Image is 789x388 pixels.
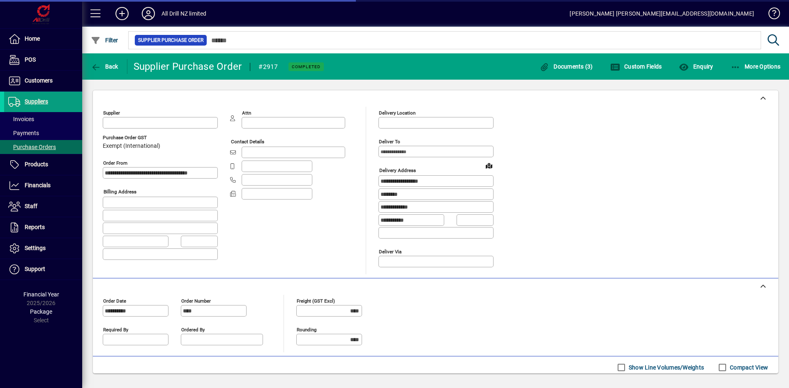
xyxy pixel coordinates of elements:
[25,182,51,188] span: Financials
[135,6,161,21] button: Profile
[379,110,415,116] mat-label: Delivery Location
[103,326,128,332] mat-label: Required by
[25,266,45,272] span: Support
[25,77,53,84] span: Customers
[608,59,664,74] button: Custom Fields
[103,160,127,166] mat-label: Order from
[762,2,779,28] a: Knowledge Base
[677,59,715,74] button: Enquiry
[729,59,783,74] button: More Options
[25,161,48,168] span: Products
[25,245,46,251] span: Settings
[679,63,713,70] span: Enquiry
[538,59,595,74] button: Documents (3)
[4,154,82,175] a: Products
[89,33,120,48] button: Filter
[4,112,82,126] a: Invoices
[4,196,82,217] a: Staff
[4,259,82,280] a: Support
[482,159,496,172] a: View on map
[731,63,781,70] span: More Options
[540,63,593,70] span: Documents (3)
[379,248,401,254] mat-label: Deliver via
[103,298,126,303] mat-label: Order date
[25,203,37,209] span: Staff
[91,63,118,70] span: Back
[25,56,36,63] span: POS
[292,64,321,69] span: Completed
[25,224,45,230] span: Reports
[297,298,335,303] mat-label: Freight (GST excl)
[103,143,160,149] span: Exempt (International)
[138,36,203,44] span: Supplier Purchase Order
[161,7,207,20] div: All Drill NZ limited
[242,110,251,116] mat-label: Attn
[8,144,56,150] span: Purchase Orders
[8,116,34,122] span: Invoices
[4,29,82,49] a: Home
[570,7,754,20] div: [PERSON_NAME] [PERSON_NAME][EMAIL_ADDRESS][DOMAIN_NAME]
[82,59,127,74] app-page-header-button: Back
[109,6,135,21] button: Add
[4,126,82,140] a: Payments
[728,363,768,372] label: Compact View
[610,63,662,70] span: Custom Fields
[181,326,205,332] mat-label: Ordered by
[91,37,118,44] span: Filter
[30,308,52,315] span: Package
[4,217,82,238] a: Reports
[4,71,82,91] a: Customers
[258,60,278,73] div: #2917
[4,175,82,196] a: Financials
[4,50,82,70] a: POS
[25,98,48,105] span: Suppliers
[4,238,82,259] a: Settings
[4,140,82,154] a: Purchase Orders
[627,363,704,372] label: Show Line Volumes/Weights
[181,298,211,303] mat-label: Order number
[297,326,316,332] mat-label: Rounding
[23,291,59,298] span: Financial Year
[25,35,40,42] span: Home
[379,139,400,145] mat-label: Deliver To
[103,135,160,140] span: Purchase Order GST
[134,60,242,73] div: Supplier Purchase Order
[8,130,39,136] span: Payments
[89,59,120,74] button: Back
[103,110,120,116] mat-label: Supplier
